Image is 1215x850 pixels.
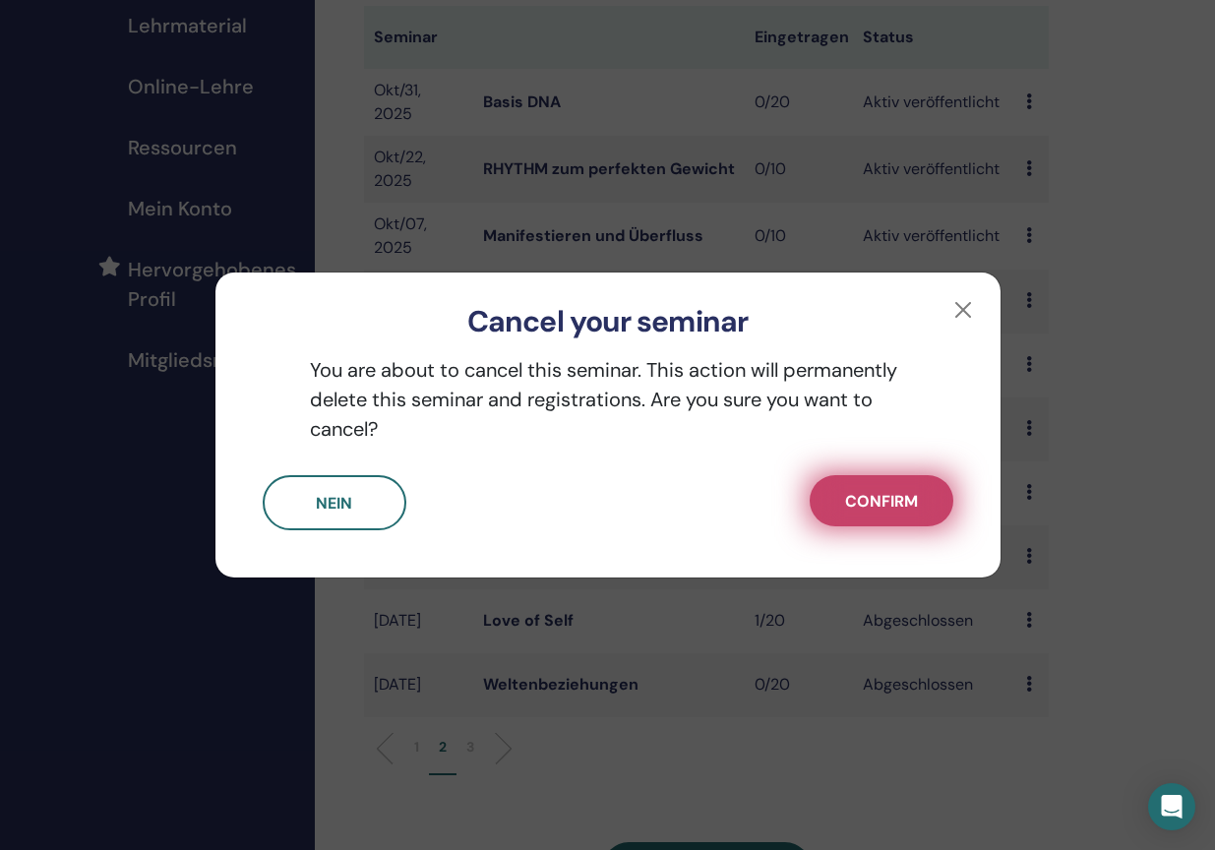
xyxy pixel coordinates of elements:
span: Confirm [845,491,918,512]
button: Nein [263,475,406,530]
h3: Cancel your seminar [247,304,969,339]
p: You are about to cancel this seminar. This action will permanently delete this seminar and regist... [263,355,953,444]
div: Open Intercom Messenger [1148,783,1195,830]
button: Confirm [810,475,953,526]
span: Nein [316,493,352,514]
